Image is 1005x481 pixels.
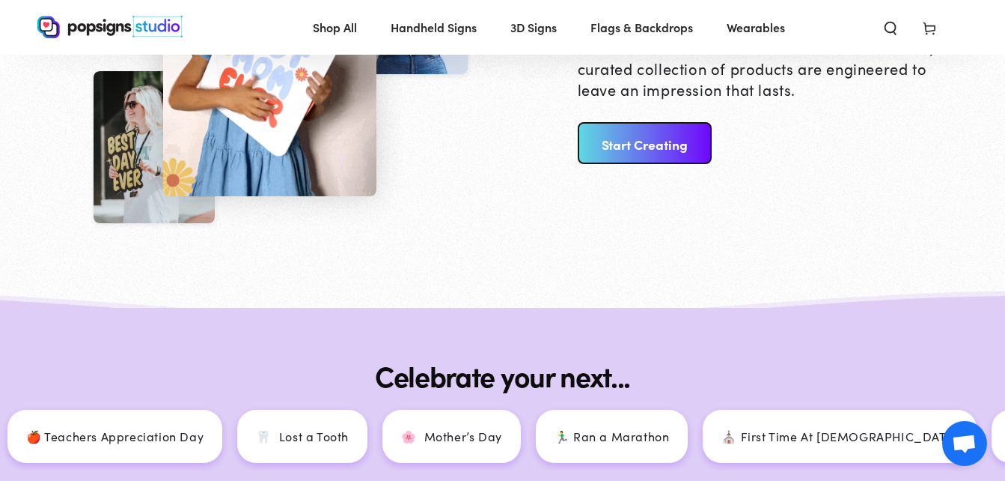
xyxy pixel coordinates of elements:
span: Wearables [727,16,785,38]
a: 3D Signs [499,7,568,47]
p: 🏃‍♂️ Ran a Marathon [552,426,667,447]
span: Shop All [313,16,357,38]
a: Open chat [942,421,987,466]
p: Lost a Tooth [276,426,346,447]
span: Flags & Backdrops [590,16,693,38]
a: Handheld Signs [379,7,488,47]
span: 3D Signs [510,16,557,38]
a: Shop All [302,7,368,47]
a: Start Creating [578,122,712,164]
span: 🦷 [253,426,269,447]
span: 🌸 [398,426,414,447]
p: 🍎 Teachers Appreciation Day [23,426,201,447]
a: Wearables [715,7,796,47]
p: ⛪ First Time At [DEMOGRAPHIC_DATA] [718,426,954,447]
a: Flags & Backdrops [579,7,704,47]
p: From intimate celebrations to world-class events, our curated collection of products are engineer... [578,37,968,100]
summary: Search our site [871,10,910,43]
p: Mother’s Day [421,426,498,447]
span: Handheld Signs [391,16,477,38]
